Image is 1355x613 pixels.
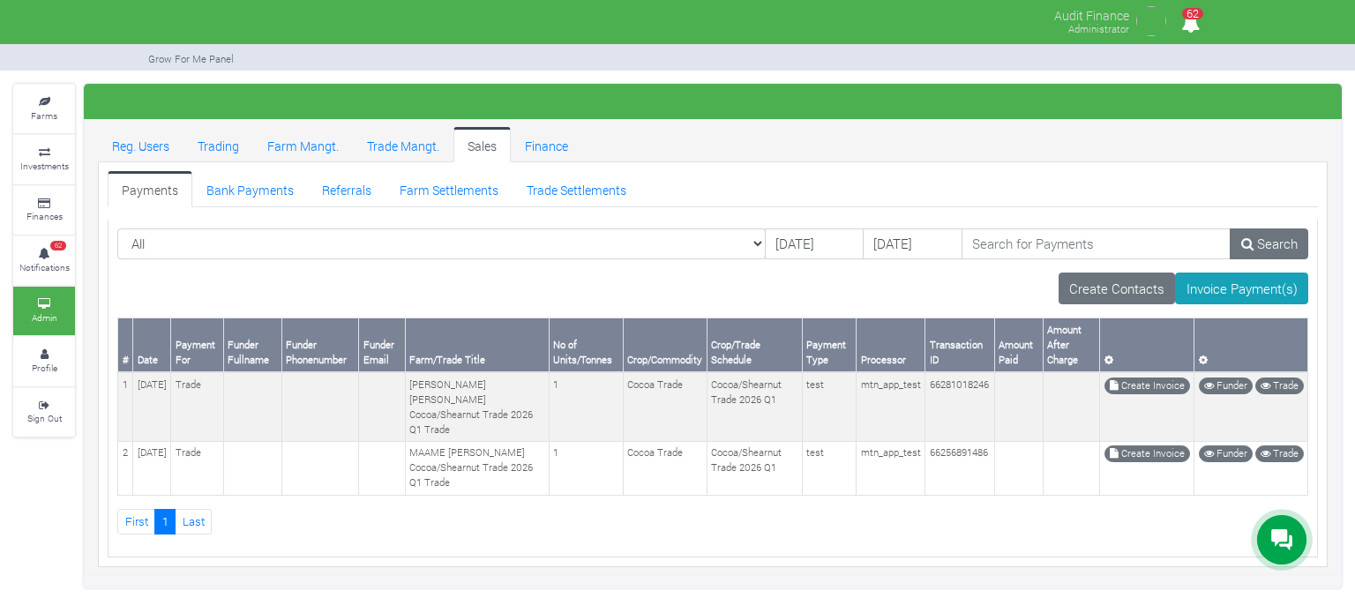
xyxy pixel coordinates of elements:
a: Funder [1199,378,1253,394]
input: DD/MM/YYYY [863,228,962,260]
input: Search for Payments [962,228,1231,260]
a: 62 Notifications [13,236,75,285]
td: 1 [118,372,133,441]
th: Payment Type [802,318,857,372]
td: 1 [549,441,623,495]
a: Trade [1255,445,1304,462]
a: Trade [1255,378,1304,394]
td: Cocoa Trade [623,372,707,441]
small: Sign Out [27,412,62,424]
small: Finances [26,210,63,222]
small: Farms [31,109,57,122]
th: Funder Phonenumber [281,318,359,372]
p: Audit Finance [1054,4,1129,25]
td: Trade [171,372,224,441]
a: Farm Mangt. [253,127,353,162]
a: Bank Payments [192,171,308,206]
a: Reg. Users [98,127,183,162]
td: 1 [549,372,623,441]
th: Funder Fullname [223,318,281,372]
td: Cocoa/Shearnut Trade 2026 Q1 [707,372,802,441]
td: mtn_app_test [857,441,925,495]
small: Admin [32,311,57,324]
a: Farm Settlements [386,171,513,206]
td: [PERSON_NAME] [PERSON_NAME] Cocoa/Shearnut Trade 2026 Q1 Trade [405,372,549,441]
a: 62 [1173,17,1208,34]
span: 62 [50,241,66,251]
td: mtn_app_test [857,372,925,441]
td: test [802,441,857,495]
a: Profile [13,337,75,385]
a: Payments [108,171,192,206]
th: Farm/Trade Title [405,318,549,372]
small: Administrator [1068,22,1129,35]
input: DD/MM/YYYY [765,228,865,260]
a: First [117,509,155,535]
a: Referrals [308,171,386,206]
a: 1 [154,509,176,535]
a: Sales [453,127,511,162]
a: Finances [13,186,75,235]
a: Create Invoice [1104,445,1190,462]
a: Admin [13,287,75,335]
a: Investments [13,135,75,183]
a: Create Contacts [1059,273,1176,304]
a: Last [175,509,212,535]
td: 66256891486 [925,441,994,495]
td: Cocoa Trade [623,441,707,495]
th: Transaction ID [925,318,994,372]
th: Funder Email [359,318,405,372]
td: 66281018246 [925,372,994,441]
th: Date [133,318,171,372]
a: Trading [183,127,253,162]
a: Finance [511,127,582,162]
th: # [118,318,133,372]
a: Trade Settlements [513,171,640,206]
td: MAAME [PERSON_NAME] Cocoa/Shearnut Trade 2026 Q1 Trade [405,441,549,495]
i: Notifications [1173,4,1208,43]
td: [DATE] [133,372,171,441]
a: Search [1230,228,1308,260]
th: Amount After Charge [1043,318,1100,372]
a: Trade Mangt. [353,127,453,162]
a: Invoice Payment(s) [1175,273,1308,304]
a: Create Invoice [1104,378,1190,394]
small: Grow For Me Panel [148,52,234,65]
th: Payment For [171,318,224,372]
th: No of Units/Tonnes [549,318,623,372]
th: Crop/Trade Schedule [707,318,802,372]
td: [DATE] [133,441,171,495]
small: Investments [20,160,69,172]
a: Farms [13,85,75,133]
span: 62 [1182,8,1203,19]
td: 2 [118,441,133,495]
a: Sign Out [13,388,75,437]
td: Trade [171,441,224,495]
th: Amount Paid [994,318,1043,372]
nav: Page Navigation [117,509,1308,535]
small: Notifications [19,261,70,273]
th: Processor [857,318,925,372]
td: test [802,372,857,441]
th: Crop/Commodity [623,318,707,372]
img: growforme image [1134,4,1169,39]
img: growforme image [147,4,156,39]
a: Funder [1199,445,1253,462]
small: Profile [32,362,57,374]
td: Cocoa/Shearnut Trade 2026 Q1 [707,441,802,495]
